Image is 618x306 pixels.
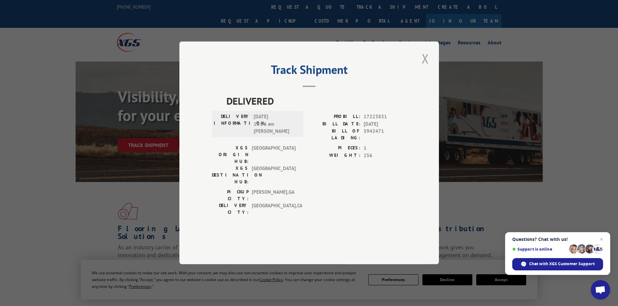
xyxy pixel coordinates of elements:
[252,189,296,202] span: [PERSON_NAME] , GA
[212,145,248,165] label: XGS ORIGIN HUB:
[512,258,603,270] span: Chat with XGS Customer Support
[309,145,360,152] label: PIECES:
[591,280,610,300] a: Open chat
[364,128,406,142] span: 5942471
[309,120,360,128] label: BILL DATE:
[364,152,406,159] span: 256
[252,165,296,186] span: [GEOGRAPHIC_DATA]
[212,202,248,216] label: DELIVERY CITY:
[212,165,248,186] label: XGS DESTINATION HUB:
[254,113,297,135] span: [DATE] 10:56 am [PERSON_NAME]
[309,113,360,121] label: PROBILL:
[529,261,595,267] span: Chat with XGS Customer Support
[252,145,296,165] span: [GEOGRAPHIC_DATA]
[364,113,406,121] span: 17223831
[309,128,360,142] label: BILL OF LADING:
[309,152,360,159] label: WEIGHT:
[364,145,406,152] span: 1
[420,50,431,67] button: Close modal
[212,189,248,202] label: PICKUP CITY:
[214,113,250,135] label: DELIVERY INFORMATION:
[252,202,296,216] span: [GEOGRAPHIC_DATA] , CA
[226,94,406,108] span: DELIVERED
[364,120,406,128] span: [DATE]
[512,237,603,242] span: Questions? Chat with us!
[212,65,406,77] h2: Track Shipment
[512,247,567,252] span: Support is online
